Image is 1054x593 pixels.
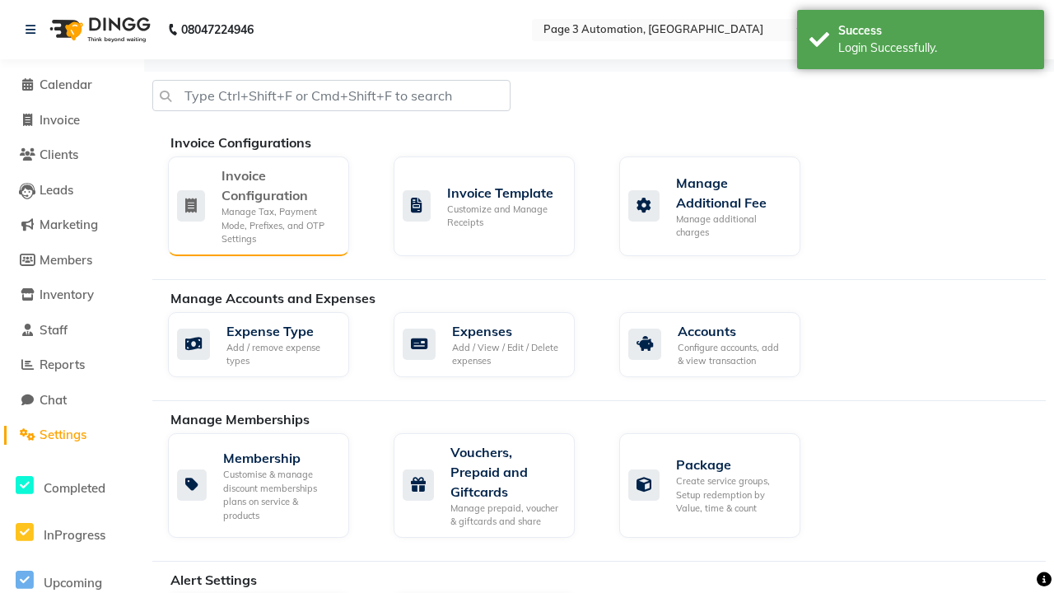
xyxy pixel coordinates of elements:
span: Inventory [40,287,94,302]
div: Add / remove expense types [226,341,336,368]
div: Vouchers, Prepaid and Giftcards [450,442,562,502]
span: Chat [40,392,67,408]
a: Members [4,251,140,270]
a: Staff [4,321,140,340]
span: Marketing [40,217,98,232]
a: Vouchers, Prepaid and GiftcardsManage prepaid, voucher & giftcards and share [394,433,595,538]
span: Clients [40,147,78,162]
span: Completed [44,480,105,496]
span: Leads [40,182,73,198]
span: Upcoming [44,575,102,591]
a: Reports [4,356,140,375]
a: Manage Additional FeeManage additional charges [619,156,820,256]
div: Create service groups, Setup redemption by Value, time & count [676,474,787,516]
div: Invoice Configuration [222,166,336,205]
a: Leads [4,181,140,200]
a: Clients [4,146,140,165]
input: Type Ctrl+Shift+F or Cmd+Shift+F to search [152,80,511,111]
a: Invoice TemplateCustomize and Manage Receipts [394,156,595,256]
div: Configure accounts, add & view transaction [678,341,787,368]
div: Add / View / Edit / Delete expenses [452,341,562,368]
a: Calendar [4,76,140,95]
span: Reports [40,357,85,372]
span: Calendar [40,77,92,92]
div: Customise & manage discount memberships plans on service & products [223,468,336,522]
div: Package [676,455,787,474]
a: Invoice [4,111,140,130]
span: Invoice [40,112,80,128]
div: Success [838,22,1032,40]
img: logo [42,7,155,53]
div: Accounts [678,321,787,341]
a: ExpensesAdd / View / Edit / Delete expenses [394,312,595,377]
div: Manage Additional Fee [676,173,787,212]
a: Expense TypeAdd / remove expense types [168,312,369,377]
div: Manage additional charges [676,212,787,240]
span: Members [40,252,92,268]
a: Chat [4,391,140,410]
span: InProgress [44,527,105,543]
div: Invoice Template [447,183,562,203]
a: PackageCreate service groups, Setup redemption by Value, time & count [619,433,820,538]
a: AccountsConfigure accounts, add & view transaction [619,312,820,377]
div: Login Successfully. [838,40,1032,57]
span: Settings [40,427,86,442]
b: 08047224946 [181,7,254,53]
div: Expense Type [226,321,336,341]
div: Customize and Manage Receipts [447,203,562,230]
a: Marketing [4,216,140,235]
div: Membership [223,448,336,468]
span: Staff [40,322,68,338]
a: Inventory [4,286,140,305]
div: Expenses [452,321,562,341]
a: MembershipCustomise & manage discount memberships plans on service & products [168,433,369,538]
div: Manage prepaid, voucher & giftcards and share [450,502,562,529]
a: Settings [4,426,140,445]
div: Manage Tax, Payment Mode, Prefixes, and OTP Settings [222,205,336,246]
a: Invoice ConfigurationManage Tax, Payment Mode, Prefixes, and OTP Settings [168,156,369,256]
